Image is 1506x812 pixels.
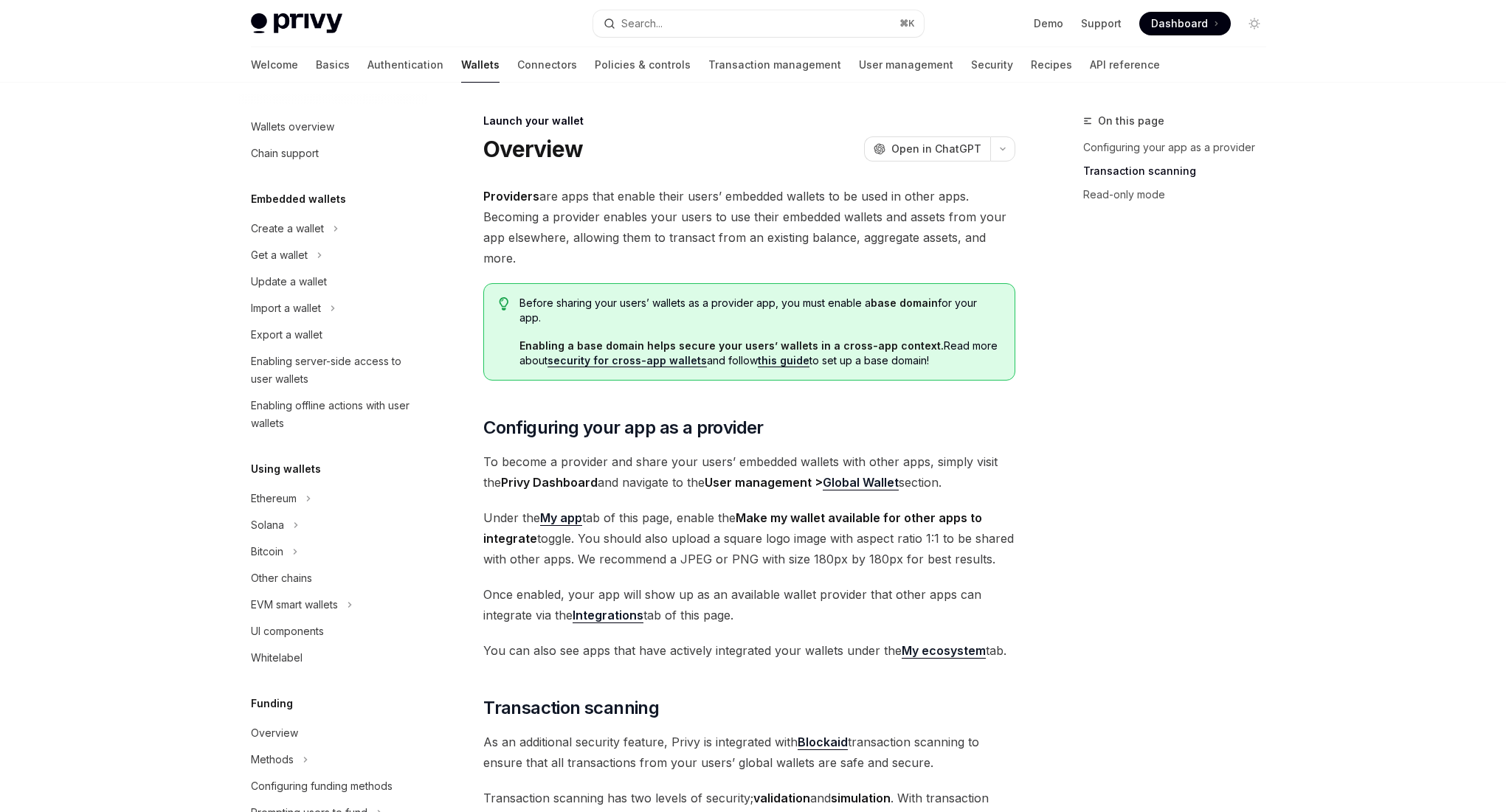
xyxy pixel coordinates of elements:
[239,392,428,437] a: Enabling offline actions with user wallets
[251,220,324,237] div: Create a wallet
[1098,112,1164,130] span: On this page
[251,649,303,667] div: Whitelabel
[239,268,428,295] a: Update a wallet
[316,47,350,83] a: Basics
[859,47,953,83] a: User management
[1243,12,1266,35] button: Toggle dark mode
[251,490,297,507] div: Ethereum
[517,47,577,83] a: Connectors
[239,215,428,242] button: Toggle Create a wallet section
[831,791,891,805] strong: simulation
[798,735,848,750] a: Blockaid
[239,512,428,538] button: Toggle Solana section
[239,773,428,799] a: Configuring funding methods
[519,296,1000,325] span: Before sharing your users’ wallets as a provider app, you must enable a for your app.
[483,732,1015,773] span: As an additional security feature, Privy is integrated with transaction scanning to ensure that a...
[871,296,938,309] strong: base domain
[1083,183,1278,207] a: Read-only mode
[251,13,342,34] img: light logo
[239,114,428,140] a: Wallets overview
[251,118,334,136] div: Wallets overview
[573,608,643,622] strong: Integrations
[593,10,924,37] button: Open search
[483,510,982,546] strong: Make my wallet available for other apps to integrate
[483,507,1015,569] span: Under the tab of this page, enable the toggle. You should also upload a square logo image with as...
[251,751,294,768] div: Methods
[251,695,293,712] h5: Funding
[239,485,428,512] button: Toggle Ethereum section
[251,777,393,795] div: Configuring funding methods
[483,136,583,162] h1: Overview
[251,569,312,587] div: Other chains
[239,348,428,392] a: Enabling server-side access to user wallets
[251,543,283,561] div: Bitcoin
[239,538,428,565] button: Toggle Bitcoin section
[501,475,598,490] strong: Privy Dashboard
[573,608,643,623] a: Integrations
[483,451,1015,493] span: To become a provider and share your users’ embedded wallets with other apps, simply visit the and...
[239,140,428,167] a: Chain support
[251,246,308,264] div: Get a wallet
[251,596,338,614] div: EVM smart wallets
[251,326,322,344] div: Export a wallet
[1139,12,1231,35] a: Dashboard
[519,339,944,352] strong: Enabling a base domain helps secure your users’ wallets in a cross-app context.
[705,475,899,490] strong: User management >
[239,720,428,746] a: Overview
[1090,47,1160,83] a: API reference
[548,354,707,367] a: security for cross-app wallets
[239,591,428,618] button: Toggle EVM smart wallets section
[239,618,428,645] a: UI components
[461,47,500,83] a: Wallets
[902,643,986,658] strong: My ecosystem
[823,475,899,490] a: Global Wallet
[1083,136,1278,159] a: Configuring your app as a provider
[483,640,1015,661] span: You can also see apps that have actively integrated your wallets under the tab.
[971,47,1013,83] a: Security
[239,565,428,591] a: Other chains
[540,510,582,526] a: My app
[483,696,659,720] span: Transaction scanning
[251,353,419,388] div: Enabling server-side access to user wallets
[1034,16,1063,31] a: Demo
[251,273,327,291] div: Update a wallet
[239,645,428,671] a: Whitelabel
[251,299,321,317] div: Import a wallet
[251,397,419,432] div: Enabling offline actions with user wallets
[251,622,324,640] div: UI components
[902,643,986,659] a: My ecosystem
[519,339,1000,368] span: Read more about and follow to set up a base domain!
[1031,47,1072,83] a: Recipes
[251,724,298,742] div: Overview
[708,47,841,83] a: Transaction management
[367,47,443,83] a: Authentication
[864,136,990,162] button: Open in ChatGPT
[483,416,764,440] span: Configuring your app as a provider
[251,190,346,208] h5: Embedded wallets
[251,145,319,162] div: Chain support
[1081,16,1122,31] a: Support
[758,354,809,367] a: this guide
[499,297,509,310] svg: Tip
[251,516,284,534] div: Solana
[239,295,428,322] button: Toggle Import a wallet section
[1083,159,1278,183] a: Transaction scanning
[483,584,1015,625] span: Once enabled, your app will show up as an available wallet provider that other apps can integrate...
[621,15,663,32] div: Search...
[239,746,428,773] button: Toggle Methods section
[239,242,428,268] button: Toggle Get a wallet section
[483,114,1015,128] div: Launch your wallet
[753,791,810,805] strong: validation
[595,47,691,83] a: Policies & controls
[899,18,915,30] span: ⌘ K
[239,322,428,348] a: Export a wallet
[1151,16,1208,31] span: Dashboard
[251,460,321,478] h5: Using wallets
[483,189,539,204] strong: Providers
[891,142,981,156] span: Open in ChatGPT
[251,47,298,83] a: Welcome
[483,186,1015,268] span: are apps that enable their users’ embedded wallets to be used in other apps. Becoming a provider ...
